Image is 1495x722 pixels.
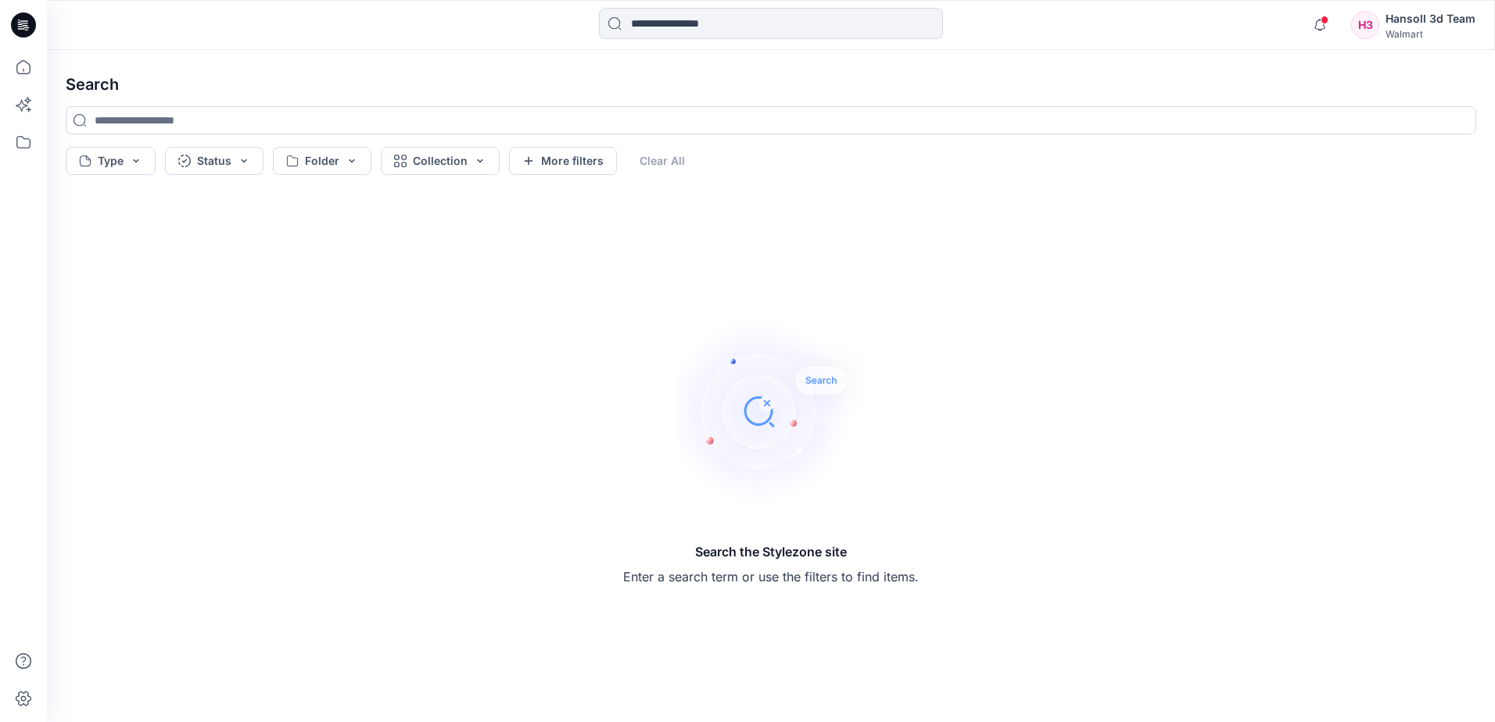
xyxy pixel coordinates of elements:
img: Search the Stylezone site [677,317,865,505]
div: Walmart [1386,28,1475,40]
button: More filters [509,147,617,175]
button: Collection [381,147,500,175]
button: Type [66,147,156,175]
h4: Search [53,63,1489,106]
div: Hansoll 3d Team [1386,9,1475,28]
button: Folder [273,147,371,175]
button: Status [165,147,264,175]
h5: Search the Stylezone site [623,542,919,561]
div: H3 [1351,11,1379,39]
p: Enter a search term or use the filters to find items. [623,567,919,586]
